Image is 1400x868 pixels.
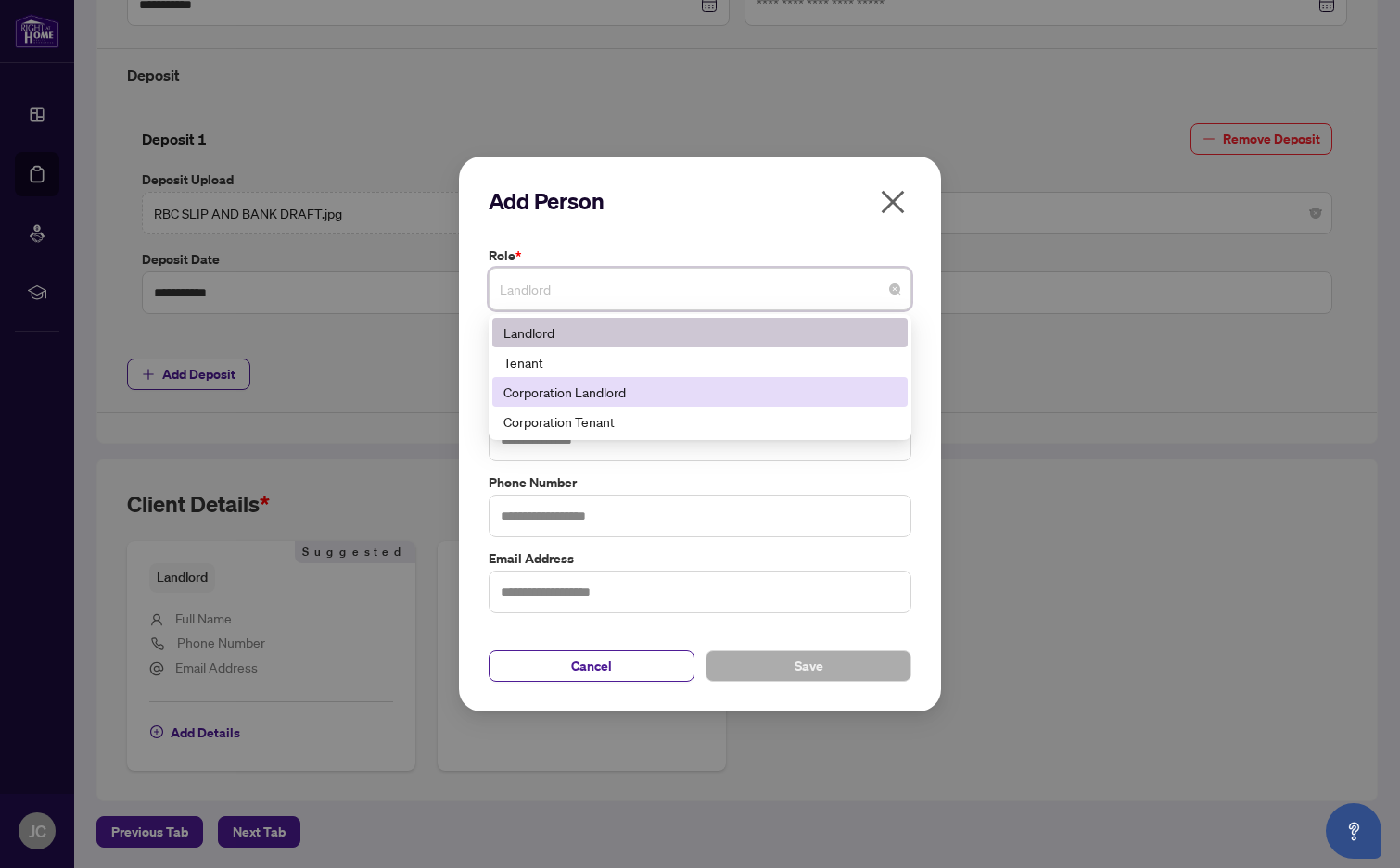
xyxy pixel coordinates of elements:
[571,651,612,681] span: Cancel
[503,382,897,402] div: Corporation Landlord
[500,271,900,307] span: Landlord
[1326,803,1381,859] button: Open asap
[706,650,911,682] button: Save
[492,407,908,436] div: Corporation Tenant
[492,347,908,377] div: Tenant
[489,650,694,682] button: Cancel
[492,377,908,407] div: Corporation Landlord
[503,352,897,372] div: Tenant
[489,245,911,266] label: Role
[492,318,908,347] div: Landlord
[878,187,908,217] span: close
[489,548,911,569] label: Email Address
[889,283,900,295] span: close-circle
[489,186,911,216] h2: Add Person
[489,472,911,493] label: Phone Number
[503,322,897,343] div: Landlord
[503,411,897,432] div: Corporation Tenant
